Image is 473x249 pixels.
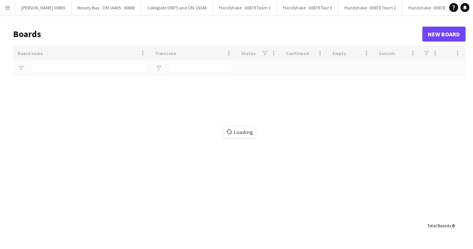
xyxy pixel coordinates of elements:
h1: Boards [13,28,422,40]
button: Handshake - 00878 Tour 3 [277,0,338,15]
button: Handshake - 00878 Team 1 [213,0,277,15]
button: Collegiate 00875 and ON-16346 [141,0,213,15]
span: Total Boards [427,223,451,228]
div: : [427,218,454,233]
button: Handshake - 00878 Team 2 [338,0,402,15]
button: [PERSON_NAME] 00865 [15,0,71,15]
a: New Board [422,27,466,42]
span: 0 [452,223,454,228]
button: Handshake - 00878 Team 4 [402,0,466,15]
span: Loading [224,127,255,138]
button: Beauty Bay - ON 16405 - 00880 [71,0,141,15]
